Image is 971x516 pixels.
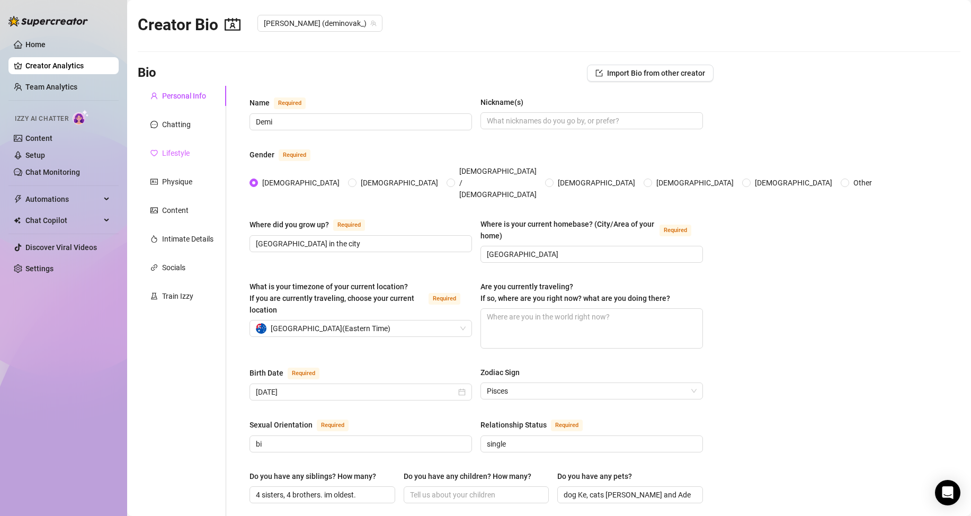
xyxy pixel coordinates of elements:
[279,149,310,161] span: Required
[250,419,313,431] div: Sexual Orientation
[480,96,523,108] div: Nickname(s)
[256,438,464,450] input: Sexual Orientation
[150,292,158,300] span: experiment
[271,321,390,336] span: [GEOGRAPHIC_DATA] ( Eastern Time )
[8,16,88,26] img: logo-BBDzfeDw.svg
[256,323,266,334] img: au
[480,419,594,431] label: Relationship Status
[480,282,670,303] span: Are you currently traveling? If so, where are you right now? what are you doing there?
[557,470,632,482] div: Do you have any pets?
[480,367,520,378] div: Zodiac Sign
[25,83,77,91] a: Team Analytics
[25,191,101,208] span: Automations
[564,489,694,501] input: Do you have any pets?
[25,212,101,229] span: Chat Copilot
[256,116,464,128] input: Name
[250,419,360,431] label: Sexual Orientation
[849,177,876,189] span: Other
[404,470,531,482] div: Do you have any children? How many?
[150,235,158,243] span: fire
[256,238,464,250] input: Where did you grow up?
[250,470,376,482] div: Do you have any siblings? How many?
[150,264,158,271] span: link
[25,264,54,273] a: Settings
[250,96,317,109] label: Name
[25,151,45,159] a: Setup
[258,177,344,189] span: [DEMOGRAPHIC_DATA]
[487,248,694,260] input: Where is your current homebase? (City/Area of your home)
[150,178,158,185] span: idcard
[256,489,387,501] input: Do you have any siblings? How many?
[25,243,97,252] a: Discover Viral Videos
[162,119,191,130] div: Chatting
[73,110,89,125] img: AI Chatter
[162,290,193,302] div: Train Izzy
[162,262,185,273] div: Socials
[250,149,274,161] div: Gender
[333,219,365,231] span: Required
[150,149,158,157] span: heart
[25,134,52,143] a: Content
[480,96,531,108] label: Nickname(s)
[357,177,442,189] span: [DEMOGRAPHIC_DATA]
[487,115,694,127] input: Nickname(s)
[607,69,705,77] span: Import Bio from other creator
[264,15,376,31] span: Demi (deminovak_)
[150,92,158,100] span: user
[480,419,547,431] div: Relationship Status
[660,225,691,236] span: Required
[480,218,655,242] div: Where is your current homebase? (City/Area of your home)
[250,367,283,379] div: Birth Date
[162,204,189,216] div: Content
[595,69,603,77] span: import
[138,15,240,35] h2: Creator Bio
[162,90,206,102] div: Personal Info
[487,383,697,399] span: Pisces
[162,147,190,159] div: Lifestyle
[250,148,322,161] label: Gender
[587,65,714,82] button: Import Bio from other creator
[652,177,738,189] span: [DEMOGRAPHIC_DATA]
[250,470,384,482] label: Do you have any siblings? How many?
[487,438,694,450] input: Relationship Status
[551,420,583,431] span: Required
[455,165,541,200] span: [DEMOGRAPHIC_DATA] / [DEMOGRAPHIC_DATA]
[250,218,377,231] label: Where did you grow up?
[150,121,158,128] span: message
[162,233,213,245] div: Intimate Details
[404,470,539,482] label: Do you have any children? How many?
[25,40,46,49] a: Home
[250,97,270,109] div: Name
[150,207,158,214] span: picture
[288,368,319,379] span: Required
[480,218,703,242] label: Where is your current homebase? (City/Area of your home)
[935,480,960,505] div: Open Intercom Messenger
[14,217,21,224] img: Chat Copilot
[274,97,306,109] span: Required
[250,219,329,230] div: Where did you grow up?
[225,16,240,32] span: contacts
[429,293,460,305] span: Required
[480,367,527,378] label: Zodiac Sign
[25,168,80,176] a: Chat Monitoring
[162,176,192,188] div: Physique
[15,114,68,124] span: Izzy AI Chatter
[250,282,414,314] span: What is your timezone of your current location? If you are currently traveling, choose your curre...
[370,20,377,26] span: team
[317,420,349,431] span: Required
[14,195,22,203] span: thunderbolt
[256,386,456,398] input: Birth Date
[25,57,110,74] a: Creator Analytics
[554,177,639,189] span: [DEMOGRAPHIC_DATA]
[557,470,639,482] label: Do you have any pets?
[751,177,836,189] span: [DEMOGRAPHIC_DATA]
[138,65,156,82] h3: Bio
[250,367,331,379] label: Birth Date
[410,489,541,501] input: Do you have any children? How many?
